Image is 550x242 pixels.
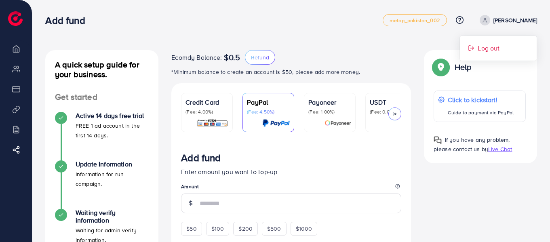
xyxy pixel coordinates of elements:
img: logo [8,11,23,26]
span: $500 [267,225,281,233]
p: *Minimum balance to create an account is $50, please add more money. [171,67,411,77]
h3: Add fund [45,15,91,26]
ul: [PERSON_NAME] [459,36,537,61]
img: Popup guide [434,136,442,144]
iframe: Chat [516,206,544,236]
h4: Active 14 days free trial [76,112,149,120]
p: USDT [370,97,413,107]
h3: Add fund [181,152,221,164]
span: Live Chat [488,145,512,153]
img: Popup guide [434,60,448,74]
p: (Fee: 1.00%) [308,109,351,115]
span: $1000 [296,225,312,233]
span: Ecomdy Balance: [171,53,222,62]
li: Update Information [45,160,158,209]
p: PayPal [247,97,290,107]
span: $100 [211,225,224,233]
a: [PERSON_NAME] [476,15,537,25]
li: Active 14 days free trial [45,112,158,160]
span: If you have any problem, please contact us by [434,136,510,153]
img: card [262,118,290,128]
h4: A quick setup guide for your business. [45,60,158,79]
h4: Waiting verify information [76,209,149,224]
img: card [196,118,228,128]
p: Click to kickstart! [448,95,514,105]
span: $200 [238,225,253,233]
span: $0.5 [224,53,240,62]
button: Refund [245,50,275,65]
img: card [325,118,351,128]
span: $50 [186,225,196,233]
a: metap_pakistan_002 [383,14,447,26]
span: metap_pakistan_002 [390,18,440,23]
p: FREE 1 ad account in the first 14 days. [76,121,149,140]
p: Help [455,62,472,72]
span: Log out [478,43,499,53]
p: Information for run campaign. [76,169,149,189]
h4: Update Information [76,160,149,168]
p: (Fee: 4.50%) [247,109,290,115]
p: [PERSON_NAME] [493,15,537,25]
p: Credit Card [185,97,228,107]
h4: Get started [45,92,158,102]
p: Enter amount you want to top-up [181,167,401,177]
span: Refund [251,53,269,61]
p: Payoneer [308,97,351,107]
p: (Fee: 4.00%) [185,109,228,115]
p: Guide to payment via PayPal [448,108,514,118]
p: (Fee: 0.00%) [370,109,413,115]
legend: Amount [181,183,401,193]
